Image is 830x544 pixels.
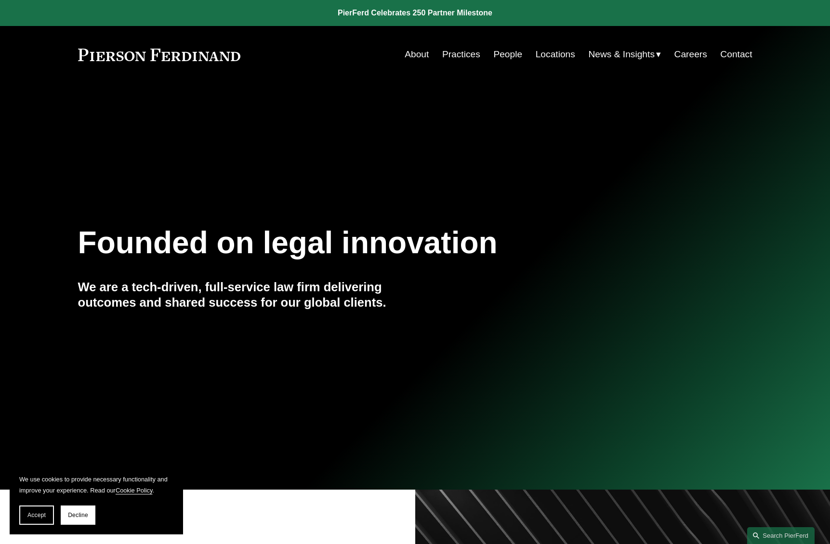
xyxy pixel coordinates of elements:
section: Cookie banner [10,464,183,534]
a: People [493,45,522,64]
button: Decline [61,505,95,525]
p: We use cookies to provide necessary functionality and improve your experience. Read our . [19,474,173,496]
span: Accept [27,512,46,518]
span: News & Insights [588,46,655,63]
a: Contact [720,45,752,64]
a: Locations [536,45,575,64]
a: About [405,45,429,64]
a: folder dropdown [588,45,661,64]
a: Search this site [747,527,815,544]
span: Decline [68,512,88,518]
h4: We are a tech-driven, full-service law firm delivering outcomes and shared success for our global... [78,279,415,311]
a: Cookie Policy [116,487,153,494]
h1: Founded on legal innovation [78,225,640,260]
a: Careers [674,45,707,64]
button: Accept [19,505,54,525]
a: Practices [442,45,480,64]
